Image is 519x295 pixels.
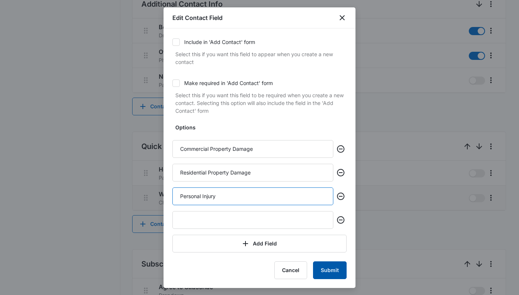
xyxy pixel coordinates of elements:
button: Remove [335,190,347,202]
button: Add Field [172,235,347,252]
button: Remove [335,214,347,226]
p: Select this if you want this field to appear when you create a new contact [175,50,347,66]
label: Options [175,123,350,131]
h1: Edit Contact Field [172,13,223,22]
button: Cancel [274,261,307,279]
p: Select this if you want this field to be required when you create a new contact. Selecting this o... [175,91,347,115]
div: Include in 'Add Contact' form [184,38,255,46]
button: Remove [335,167,347,179]
button: close [338,13,347,22]
button: Remove [335,143,347,155]
button: Submit [313,261,347,279]
div: Make required in 'Add Contact' form [184,79,273,87]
